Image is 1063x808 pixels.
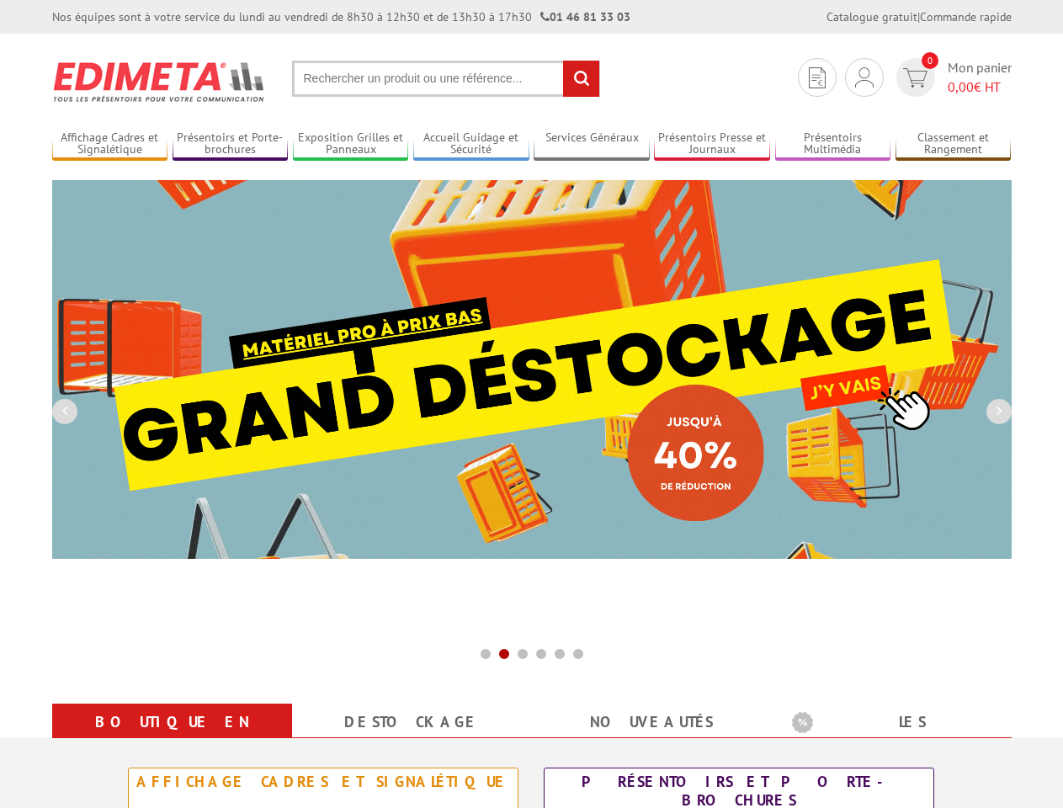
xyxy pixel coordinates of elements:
[52,50,267,113] img: Présentoir, panneau, stand - Edimeta - PLV, affichage, mobilier bureau, entreprise
[792,707,991,768] a: Les promotions
[312,707,512,737] a: Destockage
[903,68,927,88] img: devis rapide
[552,707,752,737] a: nouveautés
[792,707,1002,741] b: Les promotions
[775,130,891,158] a: Présentoirs Multimédia
[52,130,168,158] a: Affichage Cadres et Signalétique
[896,130,1012,158] a: Classement et Rangement
[948,77,1012,97] span: € HT
[133,773,513,791] div: Affichage Cadres et Signalétique
[563,61,599,97] input: rechercher
[534,130,650,158] a: Services Généraux
[948,78,974,95] span: 0,00
[540,9,630,24] strong: 01 46 81 33 03
[826,9,917,24] a: Catalogue gratuit
[826,8,1012,25] div: |
[52,8,630,25] div: Nos équipes sont à votre service du lundi au vendredi de 8h30 à 12h30 et de 13h30 à 17h30
[948,58,1012,97] span: Mon panier
[654,130,770,158] a: Présentoirs Presse et Journaux
[922,52,938,69] span: 0
[292,61,600,97] input: Rechercher un produit ou une référence...
[173,130,289,158] a: Présentoirs et Porte-brochures
[293,130,409,158] a: Exposition Grilles et Panneaux
[855,67,874,88] img: devis rapide
[892,58,1012,97] a: devis rapide 0 Mon panier 0,00€ HT
[413,130,529,158] a: Accueil Guidage et Sécurité
[809,67,826,88] img: devis rapide
[920,9,1012,24] a: Commande rapide
[72,707,272,768] a: Boutique en ligne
